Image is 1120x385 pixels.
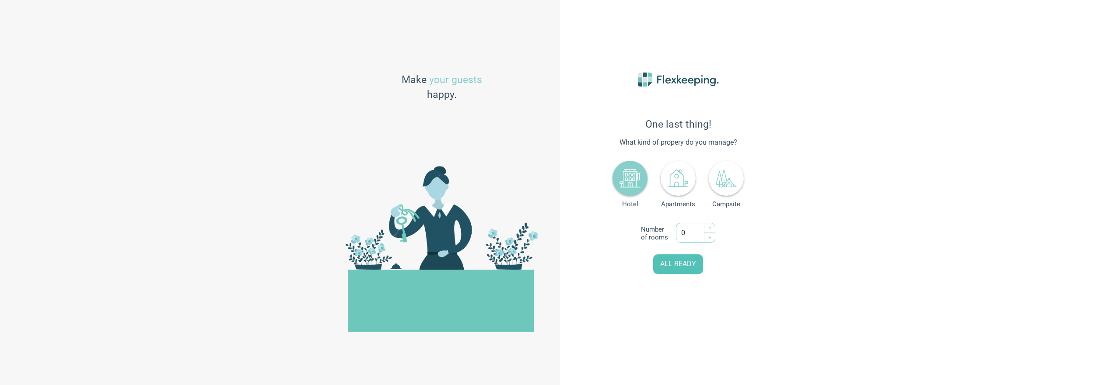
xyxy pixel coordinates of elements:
span: One last thing! [582,118,774,130]
span: What kind of propery do you manage? [582,137,774,148]
span: up [708,226,711,229]
span: Increase Value [704,223,715,233]
button: ALL READY [653,254,703,274]
span: ALL READY [660,259,696,269]
span: Decrease Value [704,232,715,242]
span: Hotel [612,200,647,208]
span: Number of rooms [641,225,672,241]
span: Apartments [661,200,696,208]
span: your guests [429,74,482,86]
span: down [708,236,711,239]
span: Campsite [709,200,744,208]
span: Make happy. [402,73,482,103]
